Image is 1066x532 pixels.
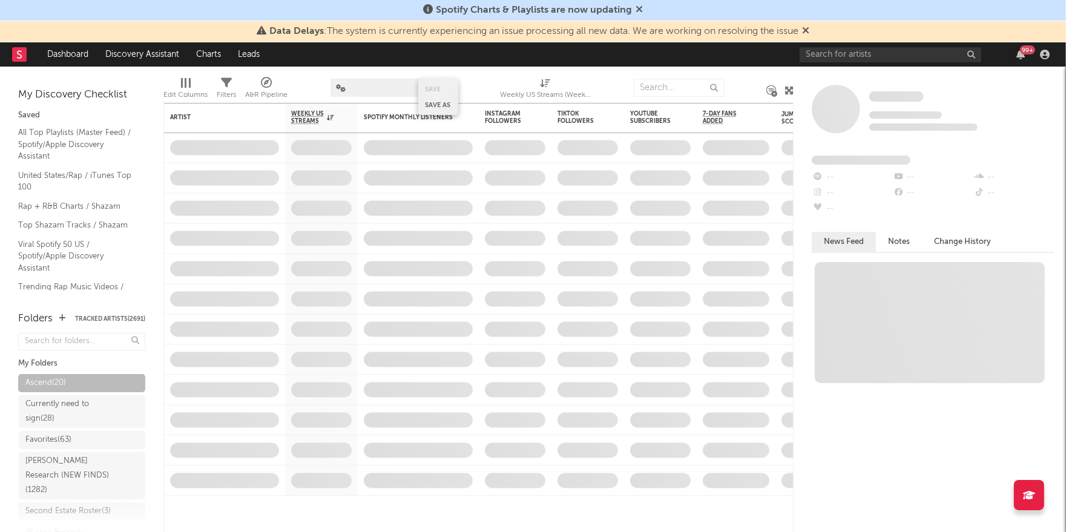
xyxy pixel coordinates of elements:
div: Favorites ( 63 ) [25,433,71,447]
div: [PERSON_NAME] Research (NEW FINDS) ( 1282 ) [25,454,111,498]
div: Filters [217,73,236,108]
span: : The system is currently experiencing an issue processing all new data. We are working on resolv... [269,27,798,36]
span: 0 fans last week [869,123,978,131]
button: 99+ [1016,50,1025,59]
input: Search for folders... [18,333,145,350]
div: Weekly US Streams (Weekly US Streams) [500,88,591,102]
a: [PERSON_NAME] Research (NEW FINDS)(1282) [18,452,145,499]
span: Tracking Since: [DATE] [869,111,942,119]
div: Edit Columns [163,73,208,108]
div: Folders [18,312,53,326]
a: Leads [229,42,268,67]
a: Favorites(63) [18,431,145,449]
div: -- [812,201,892,217]
input: Search for artists [800,47,981,62]
div: 99 + [1020,45,1035,54]
div: TikTok Followers [558,110,600,125]
div: -- [892,185,973,201]
a: Discovery Assistant [97,42,188,67]
a: United States/Rap / iTunes Top 100 [18,169,133,194]
div: Instagram Followers [485,110,527,125]
div: Spotify Monthly Listeners [364,114,455,121]
input: Search... [634,79,725,97]
div: YouTube Subscribers [630,110,673,125]
span: 7-Day Fans Added [703,110,751,125]
span: Spotify Charts & Playlists are now updating [436,5,632,15]
div: A&R Pipeline [245,73,288,108]
button: Save as [426,102,451,108]
button: Notes [876,232,922,252]
button: Change History [922,232,1003,252]
a: Ascend(20) [18,374,145,392]
button: Tracked Artists(2691) [75,316,145,322]
span: Some Artist [869,91,924,102]
span: Weekly US Streams [291,110,324,125]
div: Filters [217,88,236,102]
button: News Feed [812,232,876,252]
div: Jump Score [781,111,812,125]
div: -- [973,185,1054,201]
a: Some Artist [869,91,924,103]
a: Second Estate Roster(3) [18,502,145,521]
div: Artist [170,114,261,121]
div: -- [892,169,973,185]
div: Weekly US Streams (Weekly US Streams) [500,73,591,108]
a: Viral Spotify 50 US / Spotify/Apple Discovery Assistant [18,238,133,275]
a: Rap + R&B Charts / Shazam [18,200,133,213]
span: Dismiss [802,27,809,36]
div: Saved [18,108,145,123]
div: Currently need to sign ( 28 ) [25,397,111,426]
span: Data Delays [269,27,324,36]
a: Trending Rap Music Videos / YouTube [18,280,133,305]
a: Currently need to sign(28) [18,395,145,428]
span: Fans Added by Platform [812,156,910,165]
div: My Folders [18,356,145,371]
a: Charts [188,42,229,67]
span: Dismiss [636,5,643,15]
div: My Discovery Checklist [18,88,145,102]
a: All Top Playlists (Master Feed) / Spotify/Apple Discovery Assistant [18,126,133,163]
div: -- [812,169,892,185]
button: Save [426,86,441,93]
div: Ascend ( 20 ) [25,376,66,390]
div: -- [973,169,1054,185]
div: Edit Columns [163,88,208,102]
div: Second Estate Roster ( 3 ) [25,504,111,519]
div: -- [812,185,892,201]
a: Top Shazam Tracks / Shazam [18,218,133,232]
a: Dashboard [39,42,97,67]
div: A&R Pipeline [245,88,288,102]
